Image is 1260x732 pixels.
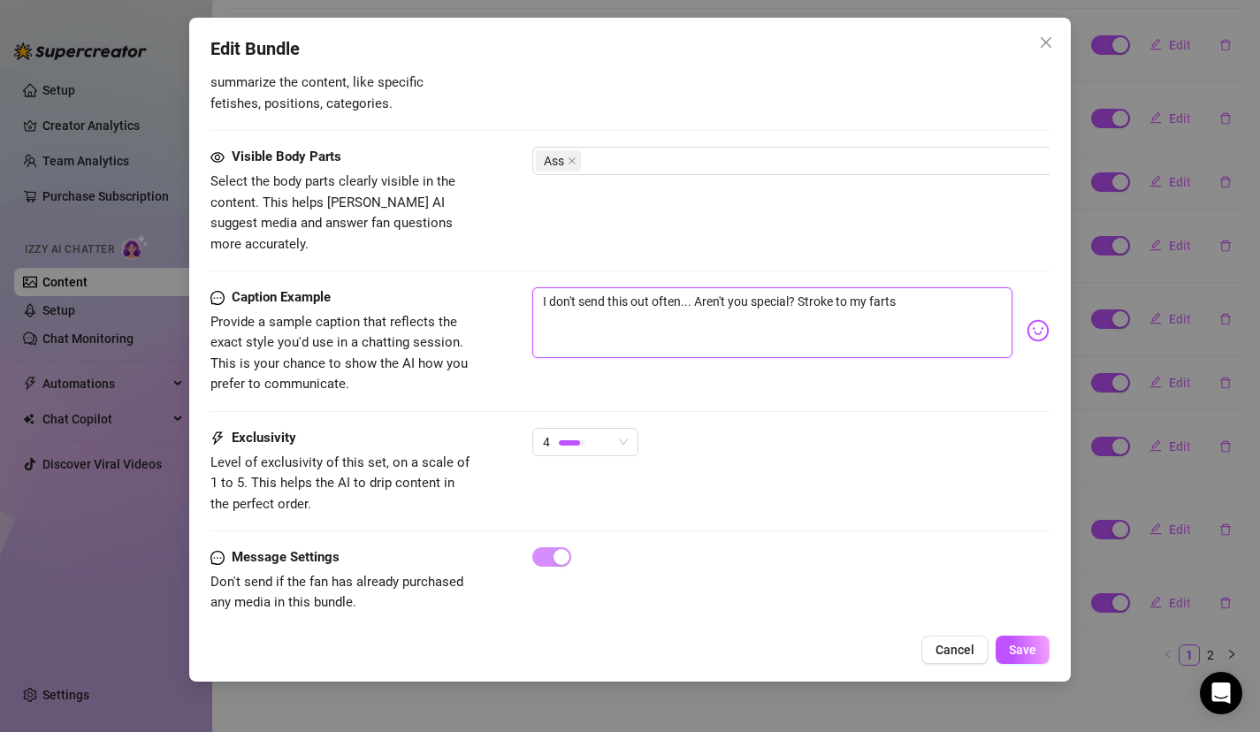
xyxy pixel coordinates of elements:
[1009,643,1036,657] span: Save
[536,150,581,172] span: Ass
[210,454,470,512] span: Level of exclusivity of this set, on a scale of 1 to 5. This helps the AI to drip content in the ...
[568,156,577,165] span: close
[232,149,341,164] strong: Visible Body Parts
[1032,35,1060,50] span: Close
[921,636,989,664] button: Cancel
[996,636,1050,664] button: Save
[1039,35,1053,50] span: close
[210,150,225,164] span: eye
[232,289,331,305] strong: Caption Example
[210,428,225,449] span: thunderbolt
[210,574,463,611] span: Don't send if the fan has already purchased any media in this bundle.
[544,151,564,171] span: Ass
[1032,28,1060,57] button: Close
[210,547,225,568] span: message
[210,35,300,63] span: Edit Bundle
[210,314,468,393] span: Provide a sample caption that reflects the exact style you'd use in a chatting session. This is y...
[232,430,296,446] strong: Exclusivity
[210,287,225,309] span: message
[1200,672,1242,714] div: Open Intercom Messenger
[935,643,974,657] span: Cancel
[210,54,424,111] span: Simple keywords that describe and summarize the content, like specific fetishes, positions, categ...
[1027,319,1050,342] img: svg%3e
[543,429,550,455] span: 4
[232,549,340,565] strong: Message Settings
[532,287,1013,358] textarea: I don't send this out often... Aren't you special? Stroke to my farts
[210,173,455,252] span: Select the body parts clearly visible in the content. This helps [PERSON_NAME] AI suggest media a...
